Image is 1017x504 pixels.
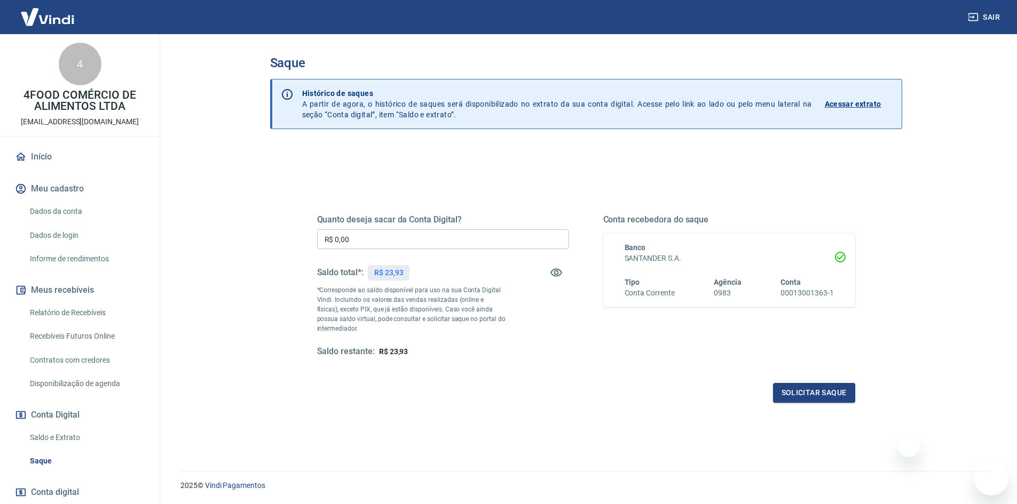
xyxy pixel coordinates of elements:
a: Recebíveis Futuros Online [26,325,147,347]
a: Saque [26,450,147,472]
a: Vindi Pagamentos [205,481,265,490]
h5: Saldo restante: [317,346,375,357]
iframe: Botão para abrir a janela de mensagens [974,461,1008,495]
button: Solicitar saque [773,383,855,403]
a: Relatório de Recebíveis [26,302,147,324]
p: Acessar extrato [825,99,881,109]
p: *Corresponde ao saldo disponível para uso na sua Conta Digital Vindi. Incluindo os valores das ve... [317,285,506,333]
h3: Saque [270,55,902,70]
p: R$ 23,93 [374,267,404,278]
div: 4 [59,43,101,85]
a: Saldo e Extrato [26,427,147,449]
a: Conta digital [13,481,147,504]
h6: 00013001363-1 [781,287,833,299]
iframe: Fechar mensagem [898,436,919,457]
a: Início [13,145,147,169]
p: A partir de agora, o histórico de saques será disponibilizado no extrato da sua conta digital. Ac... [302,88,812,120]
h6: SANTANDER S.A. [625,253,834,264]
a: Informe de rendimentos [26,248,147,270]
a: Contratos com credores [26,349,147,371]
p: Histórico de saques [302,88,812,99]
button: Conta Digital [13,403,147,427]
img: Vindi [13,1,82,33]
span: Tipo [625,278,640,286]
h6: Conta Corrente [625,287,675,299]
p: 2025 © [180,480,991,491]
a: Dados da conta [26,201,147,222]
span: R$ 23,93 [379,347,408,356]
p: [EMAIL_ADDRESS][DOMAIN_NAME] [21,116,139,127]
span: Conta digital [31,485,79,500]
a: Acessar extrato [825,88,893,120]
h5: Conta recebedora do saque [603,214,855,225]
button: Meu cadastro [13,177,147,201]
button: Sair [966,7,1004,27]
a: Dados de login [26,225,147,246]
span: Agência [714,278,742,286]
p: 4FOOD COMÉRCIO DE ALIMENTOS LTDA [9,90,151,112]
button: Meus recebíveis [13,278,147,302]
span: Banco [625,243,646,252]
span: Conta [781,278,801,286]
a: Disponibilização de agenda [26,373,147,395]
h5: Quanto deseja sacar da Conta Digital? [317,214,569,225]
h6: 0983 [714,287,742,299]
h5: Saldo total*: [317,267,364,278]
